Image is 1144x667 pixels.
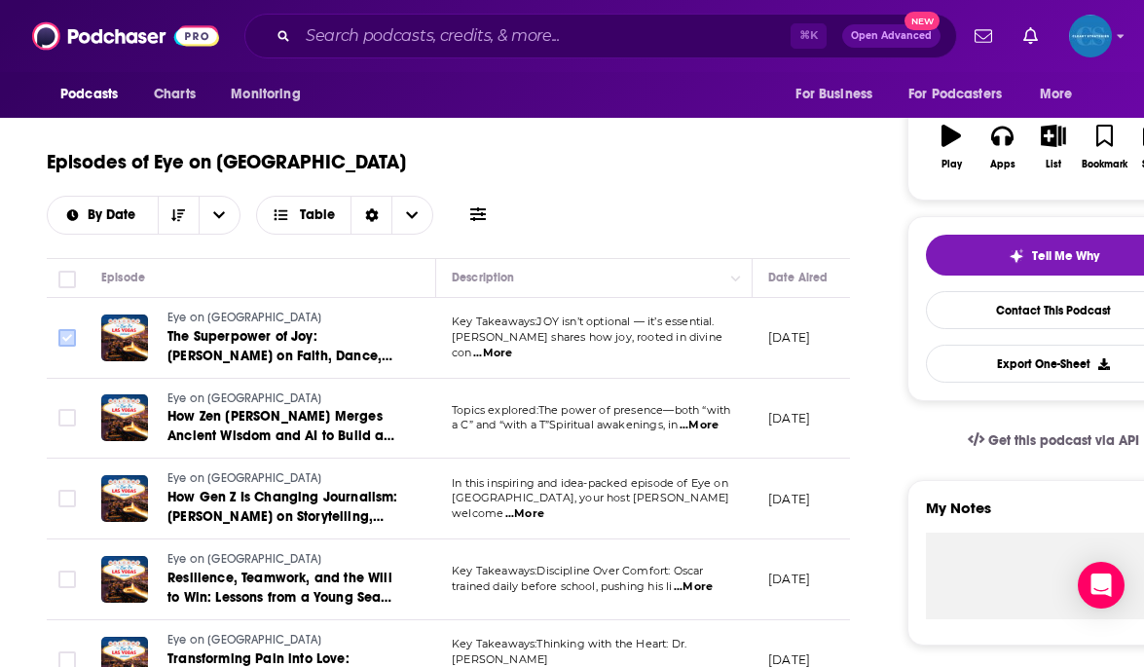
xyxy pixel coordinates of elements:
[1069,15,1112,57] img: User Profile
[167,633,321,647] span: Eye on [GEOGRAPHIC_DATA]
[990,159,1015,170] div: Apps
[452,491,729,520] span: [GEOGRAPHIC_DATA], your host [PERSON_NAME] welcome
[473,346,512,361] span: ...More
[298,20,791,52] input: Search podcasts, credits, & more...
[1046,159,1061,170] div: List
[926,112,977,182] button: Play
[988,432,1139,449] span: Get this podcast via API
[505,506,544,522] span: ...More
[1069,15,1112,57] button: Show profile menu
[199,197,240,234] button: open menu
[231,81,300,108] span: Monitoring
[47,196,240,235] h2: Choose List sort
[1015,19,1046,53] a: Show notifications dropdown
[167,471,321,485] span: Eye on [GEOGRAPHIC_DATA]
[896,76,1030,113] button: open menu
[48,208,158,222] button: open menu
[58,571,76,588] span: Toggle select row
[452,315,715,328] span: Key Takeaways:JOY isn’t optional — it’s essential.
[167,408,394,463] span: How Zen [PERSON_NAME] Merges Ancient Wisdom and AI to Build a Better World
[1082,159,1127,170] div: Bookmark
[167,632,401,649] a: Eye on [GEOGRAPHIC_DATA]
[32,18,219,55] img: Podchaser - Follow, Share and Rate Podcasts
[452,637,686,666] span: Key Takeaways:Thinking with the Heart: Dr. [PERSON_NAME]
[88,208,142,222] span: By Date
[1028,112,1079,182] button: List
[300,208,335,222] span: Table
[167,552,321,566] span: Eye on [GEOGRAPHIC_DATA]
[167,390,401,408] a: Eye on [GEOGRAPHIC_DATA]
[724,267,748,290] button: Column Actions
[47,150,406,174] h1: Episodes of Eye on [GEOGRAPHIC_DATA]
[452,266,514,289] div: Description
[154,81,196,108] span: Charts
[167,489,398,544] span: How Gen Z Is Changing Journalism: [PERSON_NAME] on Storytelling, TikTok & The Future of Media
[217,76,325,113] button: open menu
[768,491,810,507] p: [DATE]
[256,196,434,235] button: Choose View
[1026,76,1097,113] button: open menu
[795,81,872,108] span: For Business
[452,564,704,577] span: Key Takeaways:Discipline Over Comfort: Oscar
[58,409,76,426] span: Toggle select row
[452,579,672,593] span: trained daily before school, pushing his li
[452,476,728,490] span: In this inspiring and idea-packed episode of Eye on
[1078,562,1125,609] div: Open Intercom Messenger
[244,14,957,58] div: Search podcasts, credits, & more...
[101,266,145,289] div: Episode
[904,12,940,30] span: New
[967,19,1000,53] a: Show notifications dropdown
[842,24,941,48] button: Open AdvancedNew
[1079,112,1129,182] button: Bookmark
[167,328,392,384] span: The Superpower of Joy: [PERSON_NAME] on Faith, Dance, and Purpose-Driven Success
[851,31,932,41] span: Open Advanced
[1069,15,1112,57] span: Logged in as ClearyStrategies
[791,23,827,49] span: ⌘ K
[782,76,897,113] button: open menu
[452,418,678,431] span: a C” and “with a T”Spiritual awakenings, in
[167,391,321,405] span: Eye on [GEOGRAPHIC_DATA]
[674,579,713,595] span: ...More
[1009,248,1024,264] img: tell me why sparkle
[351,197,391,234] div: Sort Direction
[47,76,143,113] button: open menu
[167,310,401,327] a: Eye on [GEOGRAPHIC_DATA]
[60,81,118,108] span: Podcasts
[58,490,76,507] span: Toggle select row
[768,571,810,587] p: [DATE]
[1032,248,1099,264] span: Tell Me Why
[167,551,401,569] a: Eye on [GEOGRAPHIC_DATA]
[908,81,1002,108] span: For Podcasters
[167,327,401,366] a: The Superpower of Joy: [PERSON_NAME] on Faith, Dance, and Purpose-Driven Success
[452,403,730,417] span: Topics explored:The power of presence—both “with
[1040,81,1073,108] span: More
[167,407,401,446] a: How Zen [PERSON_NAME] Merges Ancient Wisdom and AI to Build a Better World
[768,410,810,426] p: [DATE]
[167,470,401,488] a: Eye on [GEOGRAPHIC_DATA]
[167,488,401,527] a: How Gen Z Is Changing Journalism: [PERSON_NAME] on Storytelling, TikTok & The Future of Media
[167,570,392,625] span: Resilience, Teamwork, and the Will to Win: Lessons from a Young Sea Cadet
[452,330,722,359] span: [PERSON_NAME] shares how joy, rooted in divine con
[941,159,962,170] div: Play
[680,418,719,433] span: ...More
[167,569,401,608] a: Resilience, Teamwork, and the Will to Win: Lessons from a Young Sea Cadet
[141,76,207,113] a: Charts
[158,197,199,234] button: Sort Direction
[768,329,810,346] p: [DATE]
[977,112,1027,182] button: Apps
[768,266,828,289] div: Date Aired
[167,311,321,324] span: Eye on [GEOGRAPHIC_DATA]
[58,329,76,347] span: Toggle select row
